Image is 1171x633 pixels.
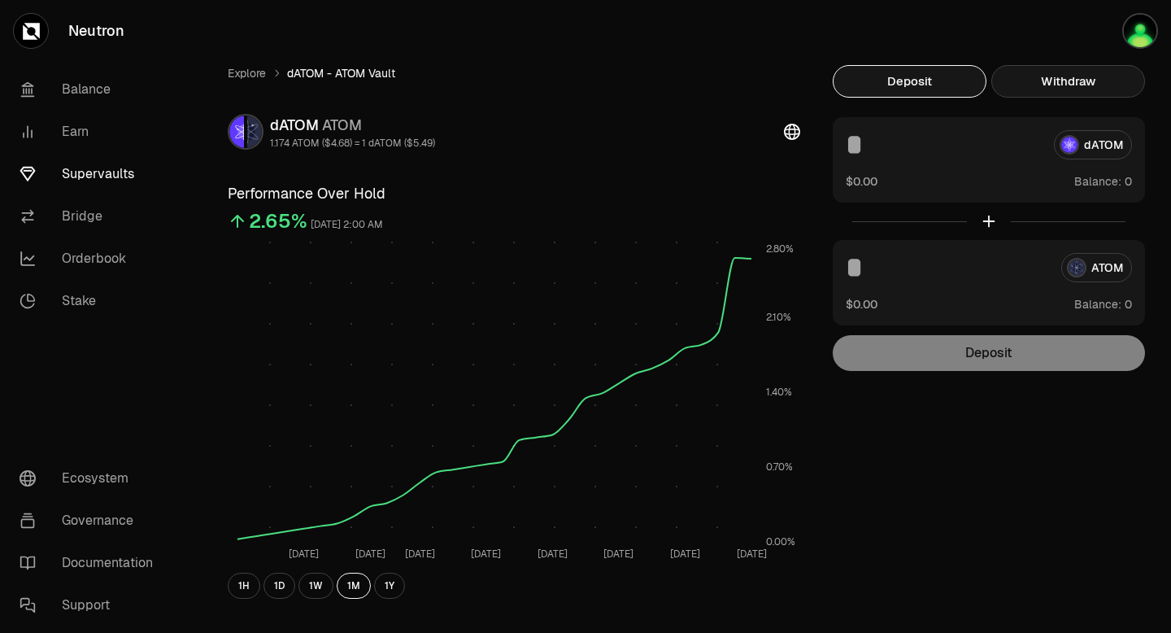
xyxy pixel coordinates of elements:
[1122,13,1158,49] img: LEDGER DJAMEL
[249,208,307,234] div: 2.65%
[7,238,176,280] a: Orderbook
[833,65,986,98] button: Deposit
[322,116,362,134] span: ATOM
[228,182,800,205] h3: Performance Over Hold
[766,535,795,548] tspan: 0.00%
[298,573,333,599] button: 1W
[289,548,319,561] tspan: [DATE]
[670,548,700,561] tspan: [DATE]
[7,153,176,195] a: Supervaults
[7,111,176,153] a: Earn
[7,457,176,500] a: Ecosystem
[311,216,383,234] div: [DATE] 2:00 AM
[270,114,435,137] div: dATOM
[538,548,568,561] tspan: [DATE]
[374,573,405,599] button: 1Y
[766,461,793,474] tspan: 0.70%
[7,500,176,542] a: Governance
[737,548,767,561] tspan: [DATE]
[766,386,792,399] tspan: 1.40%
[766,242,794,255] tspan: 2.80%
[229,116,244,148] img: dATOM Logo
[263,573,295,599] button: 1D
[270,137,435,150] div: 1.174 ATOM ($4.68) = 1 dATOM ($5.49)
[766,311,791,324] tspan: 2.10%
[1074,296,1121,312] span: Balance:
[7,584,176,626] a: Support
[991,65,1145,98] button: Withdraw
[7,542,176,584] a: Documentation
[228,65,800,81] nav: breadcrumb
[7,68,176,111] a: Balance
[228,65,266,81] a: Explore
[1074,173,1121,190] span: Balance:
[7,280,176,322] a: Stake
[355,548,385,561] tspan: [DATE]
[287,65,395,81] span: dATOM - ATOM Vault
[337,573,371,599] button: 1M
[228,573,260,599] button: 1H
[471,548,501,561] tspan: [DATE]
[7,195,176,238] a: Bridge
[247,116,262,148] img: ATOM Logo
[405,548,435,561] tspan: [DATE]
[603,548,633,561] tspan: [DATE]
[846,295,877,312] button: $0.00
[846,172,877,190] button: $0.00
